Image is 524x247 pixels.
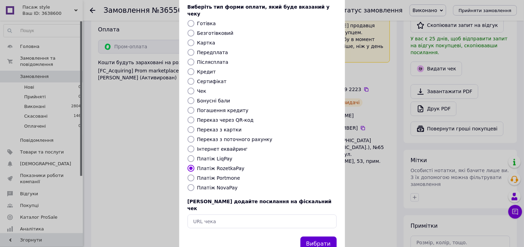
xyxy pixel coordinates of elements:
label: Переказ через QR-код [197,117,254,123]
label: Переказ з картки [197,127,242,132]
label: Інтернет еквайринг [197,146,248,152]
label: Сертифікат [197,79,227,84]
label: Платіж LiqPay [197,156,232,161]
label: Переказ з поточного рахунку [197,137,273,142]
input: URL чека [188,215,337,228]
label: Післясплата [197,59,229,65]
label: Безготівковий [197,30,234,36]
label: Готівка [197,21,216,26]
span: Виберіть тип форми оплати, який буде вказаний у чеку [188,4,330,17]
label: Бонусні бали [197,98,230,103]
label: Передплата [197,50,228,55]
label: Погашення кредиту [197,108,249,113]
label: Платіж NovaPay [197,185,238,190]
label: Чек [197,88,207,94]
label: Платіж RozetkaPay [197,166,245,171]
span: [PERSON_NAME] додайте посилання на фіскальний чек [188,199,332,211]
label: Кредит [197,69,216,75]
label: Платіж Portmone [197,175,240,181]
label: Картка [197,40,216,46]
